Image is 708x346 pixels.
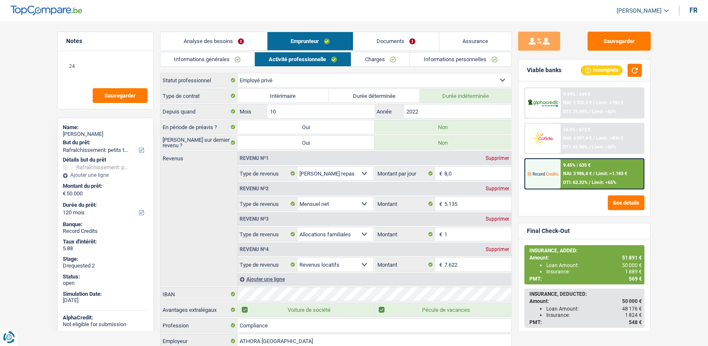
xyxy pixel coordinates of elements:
[93,88,147,103] button: Sauvegarder
[63,139,147,146] label: But du prêt:
[435,227,444,241] span: €
[527,130,558,146] img: Cofidis
[375,227,435,241] label: Montant
[593,135,595,141] span: /
[593,100,595,105] span: /
[546,306,642,312] div: Loan Amount:
[375,197,435,211] label: Montant
[238,186,271,191] div: Revenu nº2
[160,89,238,103] label: Type de contrat
[238,105,267,118] label: Mois
[374,120,511,134] label: Non
[527,227,570,235] div: Final Check-Out
[420,89,511,103] label: Durée indéterminée
[353,32,438,50] a: Documents
[589,144,590,150] span: /
[238,227,297,241] label: Type de revenus
[484,156,511,161] div: Supprimer
[63,297,148,304] div: [DATE]
[563,109,588,114] span: DTI: 75.65%
[617,7,662,14] span: [PERSON_NAME]
[160,52,255,66] a: Informations générales
[11,5,82,16] img: TopCompare Logo
[63,238,148,245] div: Taux d'intérêt:
[63,291,148,297] div: Simulation Date:
[563,144,588,150] span: DTI: 65.96%
[238,197,297,211] label: Type de revenus
[689,6,697,14] div: fr
[439,32,511,50] a: Assurance
[238,156,271,161] div: Revenu nº1
[581,65,623,75] div: Incomplete
[238,247,271,252] div: Revenu nº4
[63,273,148,280] div: Status:
[529,276,642,282] div: PMT:
[529,255,642,261] div: Amount:
[63,256,148,262] div: Stage:
[596,171,627,176] span: Limit: >1.183 €
[622,262,642,268] span: 50 000 €
[593,171,595,176] span: /
[63,245,148,252] div: 5.88
[329,89,420,103] label: Durée déterminée
[529,248,642,254] div: INSURANCE, ADDED:
[238,216,271,222] div: Revenu nº3
[596,100,623,105] span: Limit: >750 €
[63,131,148,138] div: [PERSON_NAME]
[435,258,444,271] span: €
[238,89,329,103] label: Intérimaire
[63,172,148,178] div: Ajouter une ligne
[160,32,267,50] a: Analyse des besoins
[563,135,592,141] span: NAI: 4 397,4 €
[527,67,561,74] div: Viable banks
[63,221,148,228] div: Banque:
[622,298,642,304] span: 50 000 €
[63,262,148,269] div: Drequested 2
[104,93,136,98] span: Sauvegarder
[63,124,148,131] div: Name:
[484,247,511,252] div: Supprimer
[160,73,238,87] label: Statut professionnel
[629,276,642,282] span: 569 €
[563,180,588,185] span: DTI: 62.32%
[66,38,145,45] h5: Notes
[238,273,511,285] div: Ajouter une ligne
[63,314,148,321] div: AlphaCredit:
[160,287,238,301] label: IBAN
[622,255,642,261] span: 51 891 €
[484,186,511,191] div: Supprimer
[589,109,590,114] span: /
[63,190,66,197] span: €
[374,136,511,149] label: Non
[529,291,642,297] div: INSURANCE, DEDUCTED:
[404,105,511,118] input: AAAA
[563,127,590,132] div: 10.9% | 672 €
[238,167,297,180] label: Type de revenus
[238,303,374,316] label: Voiture de société
[63,321,148,328] div: Not eligible for submission
[529,298,642,304] div: Amount:
[435,197,444,211] span: €
[563,171,592,176] span: NAI: 3 986,4 €
[63,202,147,208] label: Durée du prêt:
[546,312,642,318] div: Insurance:
[160,105,238,118] label: Depuis quand
[160,120,238,134] label: En période de préavis ?
[255,52,351,66] a: Activité professionnelle
[63,228,148,235] div: Record Credits
[484,216,511,222] div: Supprimer
[527,166,558,181] img: Record Credits
[375,167,435,180] label: Montant par jour
[375,258,435,271] label: Montant
[589,180,590,185] span: /
[629,319,642,325] span: 548 €
[63,183,147,189] label: Montant du prêt:
[527,98,558,108] img: AlphaCredit
[592,109,616,114] span: Limit: <65%
[588,32,651,51] button: Sauvegarder
[160,303,238,316] label: Avantages extralégaux
[546,269,642,275] div: Insurance:
[625,269,642,275] span: 1 889 €
[160,136,238,149] label: [PERSON_NAME] sur dernier revenu ?
[238,136,374,149] label: Oui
